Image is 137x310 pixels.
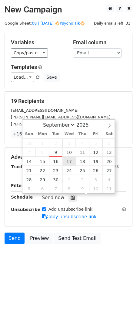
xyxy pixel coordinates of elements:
span: Wed [62,132,76,136]
span: September 26, 2025 [89,166,102,175]
span: September 4, 2025 [76,138,89,148]
span: Thu [76,132,89,136]
a: Templates [11,64,37,70]
a: Send [5,233,25,244]
span: October 7, 2025 [49,184,62,193]
small: [PERSON_NAME][EMAIL_ADDRESS][DOMAIN_NAME] [11,122,111,126]
strong: Filters [11,183,26,188]
span: October 4, 2025 [102,175,116,184]
span: September 9, 2025 [49,148,62,157]
span: September 8, 2025 [36,148,49,157]
input: Year [75,122,97,128]
span: September 28, 2025 [22,175,36,184]
h5: Email column [73,39,126,46]
span: September 6, 2025 [102,138,116,148]
a: Daily emails left: 31 [92,21,132,26]
span: September 20, 2025 [102,157,116,166]
span: October 10, 2025 [89,184,102,193]
strong: Unsubscribe [11,207,41,212]
span: September 23, 2025 [49,166,62,175]
span: September 3, 2025 [62,138,76,148]
span: September 29, 2025 [36,175,49,184]
strong: Tracking [11,164,31,169]
span: Fri [89,132,102,136]
small: Google Sheet: [5,21,85,26]
label: UTM Codes [95,163,119,170]
span: September 21, 2025 [22,166,36,175]
span: September 19, 2025 [89,157,102,166]
span: September 2, 2025 [49,138,62,148]
span: September 7, 2025 [22,148,36,157]
span: September 24, 2025 [62,166,76,175]
h2: New Campaign [5,5,132,15]
span: September 1, 2025 [36,138,49,148]
span: September 30, 2025 [49,175,62,184]
span: September 10, 2025 [62,148,76,157]
small: [PERSON_NAME][EMAIL_ADDRESS][DOMAIN_NAME] [11,115,111,119]
span: October 1, 2025 [62,175,76,184]
a: Load... [11,73,34,82]
span: September 15, 2025 [36,157,49,166]
a: 08 | [DATE] 🔆Psycho Tik🔆 [32,21,85,26]
span: Tue [49,132,62,136]
span: Send now [42,195,65,200]
span: September 13, 2025 [102,148,116,157]
a: Copy/paste... [11,48,48,58]
span: September 17, 2025 [62,157,76,166]
small: [EMAIL_ADDRESS][DOMAIN_NAME] [11,108,79,113]
label: Add unsubscribe link [48,206,93,213]
a: +16 more [11,130,36,138]
strong: Schedule [11,195,33,199]
a: Copy unsubscribe link [42,214,97,220]
span: September 18, 2025 [76,157,89,166]
span: September 22, 2025 [36,166,49,175]
span: October 2, 2025 [76,175,89,184]
span: September 16, 2025 [49,157,62,166]
span: September 5, 2025 [89,138,102,148]
span: August 31, 2025 [22,138,36,148]
a: Preview [26,233,53,244]
span: Daily emails left: 31 [92,20,132,27]
span: October 5, 2025 [22,184,36,193]
span: October 3, 2025 [89,175,102,184]
button: Save [44,73,59,82]
a: Send Test Email [54,233,100,244]
span: September 12, 2025 [89,148,102,157]
span: October 8, 2025 [62,184,76,193]
span: October 6, 2025 [36,184,49,193]
h5: 19 Recipients [11,98,126,104]
span: September 27, 2025 [102,166,116,175]
span: September 25, 2025 [76,166,89,175]
span: October 11, 2025 [102,184,116,193]
span: September 11, 2025 [76,148,89,157]
span: September 14, 2025 [22,157,36,166]
h5: Advanced [11,154,126,160]
iframe: Chat Widget [107,281,137,310]
h5: Variables [11,39,64,46]
span: Mon [36,132,49,136]
span: Sat [102,132,116,136]
span: Sun [22,132,36,136]
span: October 9, 2025 [76,184,89,193]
